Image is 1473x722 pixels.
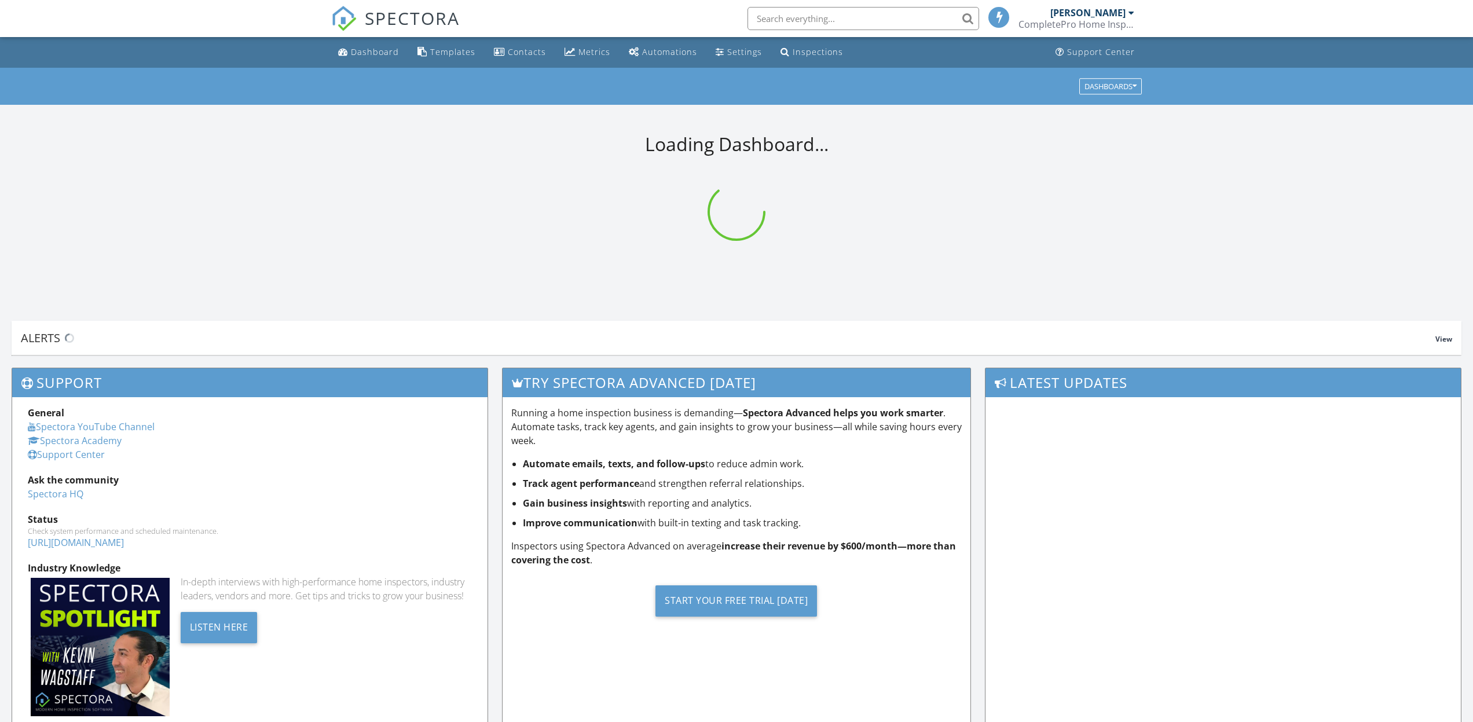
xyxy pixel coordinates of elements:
strong: Automate emails, texts, and follow-ups [523,457,705,470]
strong: Track agent performance [523,477,639,490]
a: Support Center [1051,42,1139,63]
a: Automations (Basic) [624,42,702,63]
div: CompletePro Home Inspections, PLLC [1018,19,1134,30]
strong: General [28,406,64,419]
a: Spectora HQ [28,488,83,500]
a: Contacts [489,42,551,63]
input: Search everything... [748,7,979,30]
strong: Gain business insights [523,497,627,510]
a: Listen Here [181,620,258,632]
button: Dashboards [1079,78,1142,94]
div: Status [28,512,472,526]
strong: Spectora Advanced helps you work smarter [743,406,943,419]
h3: Support [12,368,488,397]
a: Inspections [776,42,848,63]
div: Support Center [1067,46,1135,57]
li: with built-in texting and task tracking. [523,516,962,530]
span: View [1435,334,1452,344]
div: Templates [430,46,475,57]
a: Support Center [28,448,105,461]
div: In-depth interviews with high-performance home inspectors, industry leaders, vendors and more. Ge... [181,575,472,603]
strong: Improve communication [523,516,637,529]
div: Industry Knowledge [28,561,472,575]
div: Alerts [21,330,1435,346]
a: Metrics [560,42,615,63]
div: Check system performance and scheduled maintenance. [28,526,472,536]
div: Inspections [793,46,843,57]
img: Spectoraspolightmain [31,578,170,717]
span: SPECTORA [365,6,460,30]
a: Templates [413,42,480,63]
strong: increase their revenue by $600/month—more than covering the cost [511,540,956,566]
div: Metrics [578,46,610,57]
a: Settings [711,42,767,63]
div: [PERSON_NAME] [1050,7,1126,19]
a: [URL][DOMAIN_NAME] [28,536,124,549]
div: Contacts [508,46,546,57]
li: with reporting and analytics. [523,496,962,510]
a: SPECTORA [331,16,460,40]
h3: Try spectora advanced [DATE] [503,368,971,397]
div: Ask the community [28,473,472,487]
a: Start Your Free Trial [DATE] [511,576,962,625]
h3: Latest Updates [985,368,1461,397]
img: The Best Home Inspection Software - Spectora [331,6,357,31]
li: and strengthen referral relationships. [523,477,962,490]
a: Spectora Academy [28,434,122,447]
p: Running a home inspection business is demanding— . Automate tasks, track key agents, and gain ins... [511,406,962,448]
li: to reduce admin work. [523,457,962,471]
a: Dashboard [334,42,404,63]
div: Listen Here [181,612,258,643]
a: Spectora YouTube Channel [28,420,155,433]
div: Settings [727,46,762,57]
div: Automations [642,46,697,57]
div: Dashboards [1084,82,1137,90]
div: Start Your Free Trial [DATE] [655,585,817,617]
p: Inspectors using Spectora Advanced on average . [511,539,962,567]
div: Dashboard [351,46,399,57]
